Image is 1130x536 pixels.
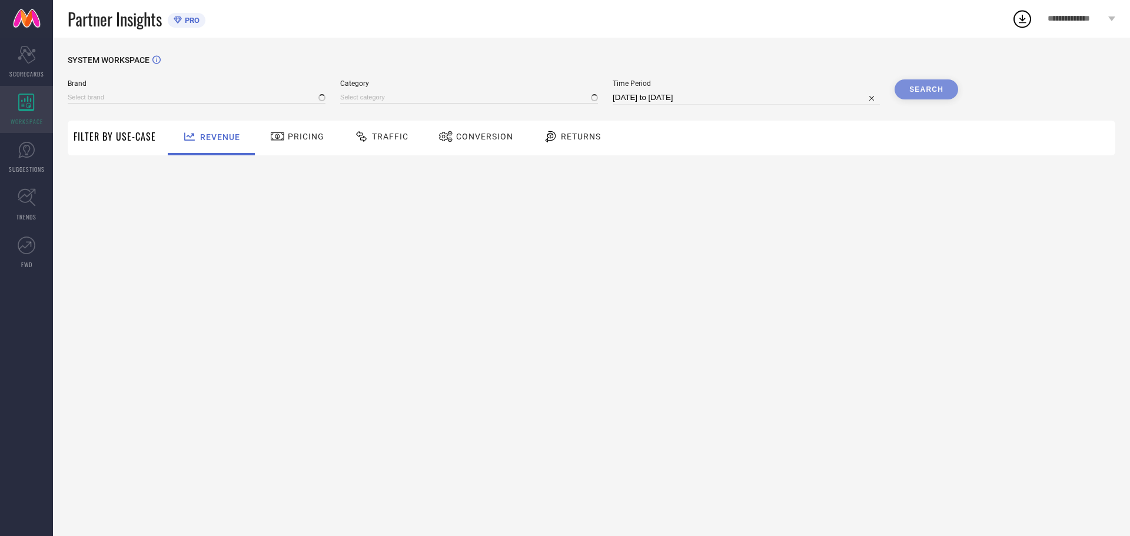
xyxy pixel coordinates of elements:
span: Time Period [613,79,880,88]
span: Pricing [288,132,324,141]
span: TRENDS [16,212,36,221]
span: Returns [561,132,601,141]
span: Partner Insights [68,7,162,31]
span: SUGGESTIONS [9,165,45,174]
span: SYSTEM WORKSPACE [68,55,149,65]
span: Traffic [372,132,408,141]
span: Revenue [200,132,240,142]
span: Category [340,79,598,88]
span: PRO [182,16,200,25]
span: SCORECARDS [9,69,44,78]
span: Conversion [456,132,513,141]
input: Select time period [613,91,880,105]
input: Select brand [68,91,325,104]
input: Select category [340,91,598,104]
div: Open download list [1012,8,1033,29]
span: Brand [68,79,325,88]
span: Filter By Use-Case [74,129,156,144]
span: FWD [21,260,32,269]
span: WORKSPACE [11,117,43,126]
